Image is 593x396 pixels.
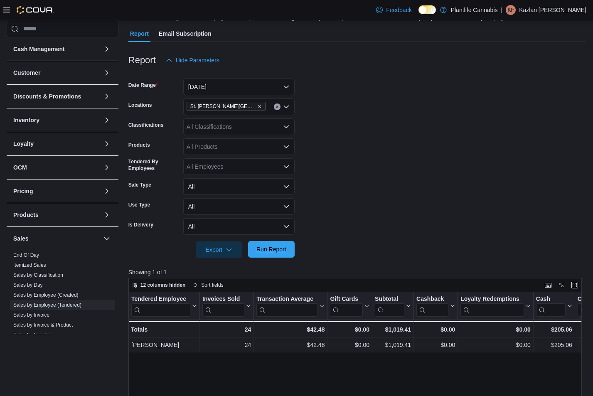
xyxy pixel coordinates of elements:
[13,282,43,288] span: Sales by Day
[7,250,118,393] div: Sales
[556,280,566,290] button: Display options
[183,218,295,235] button: All
[256,295,318,303] div: Transaction Average
[131,295,190,316] div: Tendered Employee
[131,295,190,303] div: Tendered Employee
[256,245,286,253] span: Run Report
[128,102,152,108] label: Locations
[375,340,411,350] div: $1,019.41
[102,162,112,172] button: OCM
[536,340,572,350] div: $205.06
[102,210,112,220] button: Products
[196,241,242,258] button: Export
[283,103,290,110] button: Open list of options
[202,340,251,350] div: 24
[460,340,531,350] div: $0.00
[131,340,197,350] div: [PERSON_NAME]
[330,295,363,303] div: Gift Cards
[13,69,100,77] button: Customer
[460,295,531,316] button: Loyalty Redemptions
[102,91,112,101] button: Discounts & Promotions
[257,104,262,109] button: Remove St. Albert - Jensen Lakes from selection in this group
[283,123,290,130] button: Open list of options
[460,295,524,316] div: Loyalty Redemptions
[201,282,223,288] span: Sort fields
[386,6,411,14] span: Feedback
[102,115,112,125] button: Inventory
[128,202,150,208] label: Use Type
[375,295,404,303] div: Subtotal
[13,234,29,243] h3: Sales
[13,211,39,219] h3: Products
[451,5,498,15] p: Plantlife Cannabis
[162,52,223,69] button: Hide Parameters
[375,325,411,335] div: $1,019.41
[13,332,53,338] a: Sales by Location
[129,280,189,290] button: 12 columns hidden
[330,340,369,350] div: $0.00
[256,295,318,316] div: Transaction Average
[519,5,586,15] p: Kazlan [PERSON_NAME]
[375,295,411,316] button: Subtotal
[189,280,226,290] button: Sort fields
[416,295,448,316] div: Cashback
[128,158,180,172] label: Tendered By Employees
[536,295,572,316] button: Cash
[274,103,281,110] button: Clear input
[17,6,54,14] img: Cova
[128,221,153,228] label: Is Delivery
[13,140,100,148] button: Loyalty
[13,45,65,53] h3: Cash Management
[183,198,295,215] button: All
[283,163,290,170] button: Open list of options
[128,182,151,188] label: Sale Type
[13,234,100,243] button: Sales
[13,262,46,268] a: Itemized Sales
[416,340,455,350] div: $0.00
[131,295,197,316] button: Tendered Employee
[256,340,325,350] div: $42.48
[176,56,219,64] span: Hide Parameters
[102,186,112,196] button: Pricing
[13,302,81,308] a: Sales by Employee (Tendered)
[13,92,100,101] button: Discounts & Promotions
[13,262,46,268] span: Itemized Sales
[13,163,27,172] h3: OCM
[536,295,566,316] div: Cash
[13,322,73,328] a: Sales by Invoice & Product
[201,241,237,258] span: Export
[330,325,369,335] div: $0.00
[202,295,244,303] div: Invoices Sold
[256,325,325,335] div: $42.48
[13,211,100,219] button: Products
[13,312,49,318] span: Sales by Invoice
[13,116,39,124] h3: Inventory
[536,295,566,303] div: Cash
[140,282,186,288] span: 12 columns hidden
[128,142,150,148] label: Products
[13,163,100,172] button: OCM
[187,102,266,111] span: St. Albert - Jensen Lakes
[202,295,244,316] div: Invoices Sold
[373,2,415,18] a: Feedback
[13,69,40,77] h3: Customer
[507,5,514,15] span: KF
[102,234,112,244] button: Sales
[102,68,112,78] button: Customer
[416,295,455,316] button: Cashback
[128,82,158,89] label: Date Range
[13,116,100,124] button: Inventory
[543,280,553,290] button: Keyboard shortcuts
[256,295,325,316] button: Transaction Average
[283,143,290,150] button: Open list of options
[183,79,295,95] button: [DATE]
[102,44,112,54] button: Cash Management
[13,272,63,278] a: Sales by Classification
[460,295,524,303] div: Loyalty Redemptions
[13,252,39,258] span: End Of Day
[131,325,197,335] div: Totals
[416,325,455,335] div: $0.00
[13,292,79,298] a: Sales by Employee (Created)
